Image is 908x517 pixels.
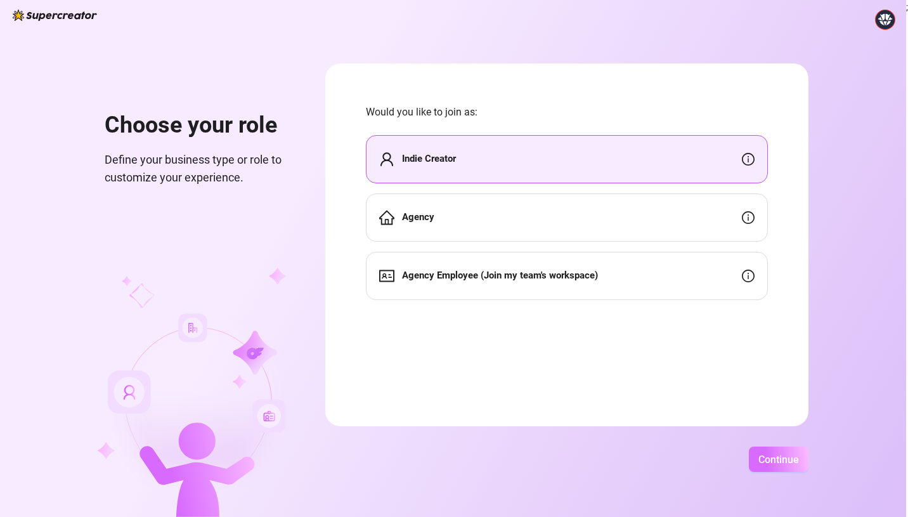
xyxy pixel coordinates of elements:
img: logo [13,10,97,21]
img: ACg8ocJ1RBbDvnQPGeLi7Hu-dADK4uMrcMl1AvCcTujJSnIdb2H4REmb5Q=s96-c [876,10,895,29]
strong: Agency Employee (Join my team's workspace) [402,270,598,281]
span: Would you like to join as: [366,104,768,120]
span: idcard [379,268,394,284]
strong: Indie Creator [402,153,456,164]
span: info-circle [742,211,755,224]
span: user [379,152,394,167]
span: Define your business type or role to customize your experience. [105,151,295,187]
span: home [379,210,394,225]
span: info-circle [742,270,755,282]
h1: Choose your role [105,112,295,140]
button: Continue [749,447,808,472]
span: info-circle [742,153,755,166]
strong: Agency [402,211,434,223]
span: Continue [758,454,799,466]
